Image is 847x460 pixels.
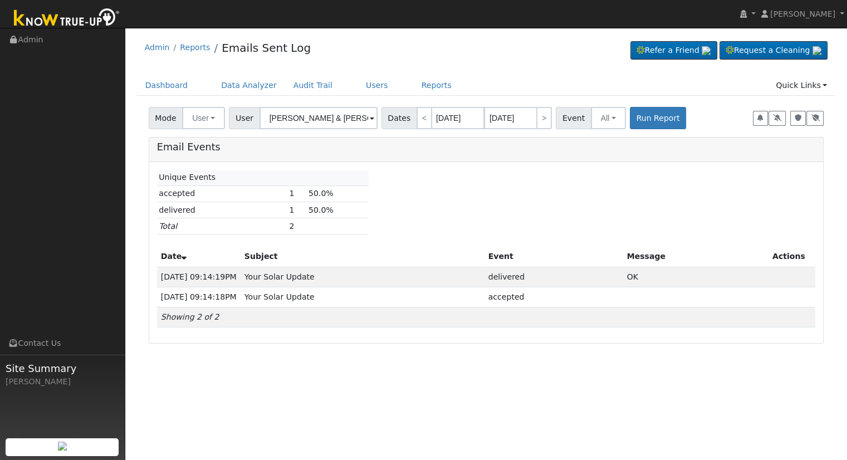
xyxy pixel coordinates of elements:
[306,185,368,202] td: 50.0%
[381,107,417,129] span: Dates
[157,267,241,287] td: [DATE] 09:14:19PM
[702,46,711,55] img: retrieve
[287,202,306,218] td: 1
[182,107,225,129] button: user
[417,107,432,129] a: <
[536,107,552,129] a: >
[591,107,626,129] button: All
[241,287,484,307] td: Your Solar Update
[484,267,623,287] td: delivered
[157,247,241,267] th: Date
[157,185,287,202] td: accepted
[6,361,119,376] span: Site Summary
[149,107,183,129] span: Mode
[222,41,311,55] a: Emails Sent Log
[159,222,177,231] i: Total
[161,312,219,321] i: Showing 2 of 2
[358,75,396,96] a: Users
[157,202,287,218] td: delivered
[484,287,623,307] td: accepted
[812,46,821,55] img: retrieve
[287,185,306,202] td: 1
[770,9,835,18] span: [PERSON_NAME]
[6,376,119,388] div: [PERSON_NAME]
[753,111,768,126] button: Remove Unsubscribe
[630,107,686,129] button: Run Report
[768,111,786,126] button: Unsubscribe
[213,75,285,96] a: Data Analyzer
[719,41,828,60] a: Request a Cleaning
[484,247,623,267] th: Event
[157,287,241,307] td: [DATE] 09:14:18PM
[157,170,287,186] td: Unique Events
[767,75,835,96] a: Quick Links
[287,218,306,234] td: 2
[413,75,460,96] a: Reports
[180,43,210,52] a: Reports
[137,75,197,96] a: Dashboard
[806,111,824,126] button: Mark as Spam
[285,75,341,96] a: Audit Trail
[623,247,768,267] th: Message
[623,267,768,287] td: OK
[8,6,125,31] img: Know True-Up
[556,107,591,129] span: Event
[58,442,67,451] img: retrieve
[790,111,806,126] button: Remove Mark as Spam
[306,202,368,218] td: 50.0%
[260,107,378,129] input: Select a User
[630,41,717,60] a: Refer a Friend
[768,247,815,267] th: Actions
[241,247,484,267] th: Subject
[241,267,484,287] td: Your Solar Update
[229,107,260,129] span: User
[157,141,816,153] h3: Email Events
[145,43,170,52] a: Admin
